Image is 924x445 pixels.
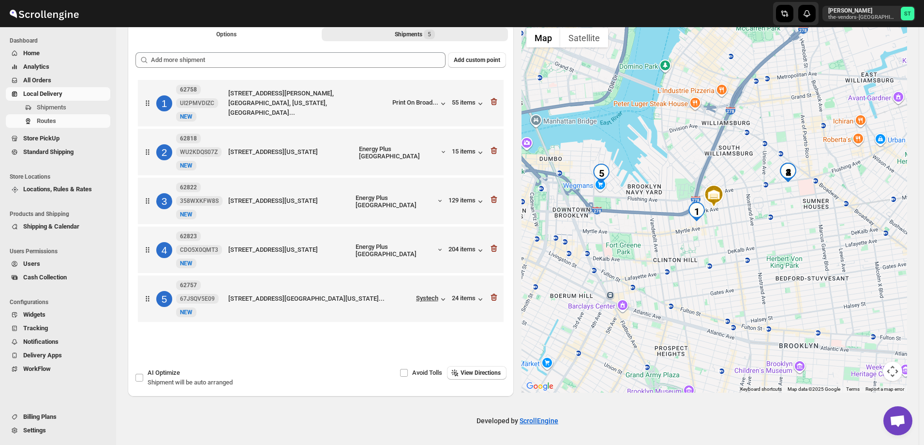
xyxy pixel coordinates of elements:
div: 362822358WXKFW8SNewNEW[STREET_ADDRESS][US_STATE]Energy Plus [GEOGRAPHIC_DATA]129 items [138,178,504,224]
button: All Orders [6,74,110,87]
span: CDO5X0QMT3 [180,246,218,254]
img: ScrollEngine [8,1,80,26]
span: Avoid Tolls [412,369,442,376]
span: WU2KDQS07Z [180,148,218,156]
div: [STREET_ADDRESS][US_STATE] [228,147,355,157]
span: Notifications [23,338,59,345]
span: Tracking [23,324,48,332]
button: View Directions [447,366,507,380]
button: Tracking [6,322,110,335]
span: Delivery Apps [23,352,62,359]
span: 358WXKFW8S [180,197,219,205]
span: WorkFlow [23,365,51,372]
span: Users [23,260,40,267]
span: Home [23,49,40,57]
span: UI2PMVDIZC [180,99,214,107]
span: NEW [180,162,193,169]
span: Users Permissions [10,247,111,255]
b: 62823 [180,233,197,240]
button: Energy Plus [GEOGRAPHIC_DATA] [359,145,448,160]
div: 4 [778,163,798,182]
span: NEW [180,309,193,316]
span: All Orders [23,77,51,84]
span: Billing Plans [23,413,57,420]
button: Energy Plus [GEOGRAPHIC_DATA] [356,194,445,209]
span: AI Optimize [148,369,180,376]
div: [STREET_ADDRESS][US_STATE] [228,245,352,255]
div: 262818WU2KDQS07ZNewNEW[STREET_ADDRESS][US_STATE]Energy Plus [GEOGRAPHIC_DATA]15 items [138,129,504,175]
div: 5 [156,291,172,307]
button: 15 items [452,148,485,157]
span: Locations, Rules & Rates [23,185,92,193]
span: Shipping & Calendar [23,223,79,230]
b: 62822 [180,184,197,191]
div: 5 [592,164,611,183]
div: 462823CDO5X0QMT3NewNEW[STREET_ADDRESS][US_STATE]Energy Plus [GEOGRAPHIC_DATA]204 items [138,227,504,273]
span: Simcha Trieger [901,7,914,20]
button: User menu [822,6,915,21]
input: Add more shipment [151,52,446,68]
button: Widgets [6,308,110,322]
div: 2 [156,144,172,160]
button: Routes [6,114,110,128]
span: NEW [180,211,193,218]
button: Analytics [6,60,110,74]
span: 67JSQV5E09 [180,295,215,303]
button: Shipments [6,101,110,114]
span: Settings [23,427,46,434]
button: All Route Options [134,28,320,41]
a: Open this area in Google Maps (opens a new window) [524,380,556,393]
button: Show street map [526,28,560,47]
span: Local Delivery [23,90,62,97]
span: Widgets [23,311,45,318]
div: Print On Broad... [392,99,438,106]
button: Delivery Apps [6,349,110,362]
span: Dashboard [10,37,111,45]
b: 62818 [180,135,197,142]
div: Selected Shipments [128,45,514,339]
button: Settings [6,424,110,437]
button: Keyboard shortcuts [740,386,782,393]
div: 55 items [452,99,485,108]
button: Energy Plus [GEOGRAPHIC_DATA] [356,243,445,258]
span: Shipment will be auto arranged [148,379,233,386]
button: Locations, Rules & Rates [6,183,110,196]
button: Notifications [6,335,110,349]
button: 204 items [448,246,485,255]
div: 162758UI2PMVDIZCNewNEW[STREET_ADDRESS][PERSON_NAME], [GEOGRAPHIC_DATA], [US_STATE], [GEOGRAPHIC_D... [138,80,504,126]
button: Print On Broad... [392,99,448,108]
span: Store Locations [10,173,111,181]
div: [STREET_ADDRESS][PERSON_NAME], [GEOGRAPHIC_DATA], [US_STATE], [GEOGRAPHIC_DATA]... [228,89,388,118]
div: 4 [156,242,172,258]
div: 56275767JSQV5E09NewNEW[STREET_ADDRESS][GEOGRAPHIC_DATA][US_STATE]...Systech24 items [138,276,504,322]
img: Google [524,380,556,393]
button: Shipping & Calendar [6,220,110,233]
div: 1 [156,95,172,111]
div: [STREET_ADDRESS][GEOGRAPHIC_DATA][US_STATE]... [228,294,412,304]
button: 24 items [452,294,485,304]
span: Map data ©2025 Google [788,386,840,392]
b: 62757 [180,282,197,289]
span: Analytics [23,63,49,70]
span: NEW [180,260,193,267]
span: Options [216,31,237,38]
button: Selected Shipments [322,28,508,41]
span: Routes [37,117,56,124]
button: Systech [416,294,448,304]
span: Cash Collection [23,274,67,281]
button: Show satellite imagery [560,28,608,47]
span: Add custom point [454,56,500,64]
button: Billing Plans [6,410,110,424]
div: 3 [156,193,172,209]
p: Developed by [477,416,558,426]
a: Report a map error [865,386,904,392]
a: Open chat [883,406,912,435]
button: Home [6,46,110,60]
